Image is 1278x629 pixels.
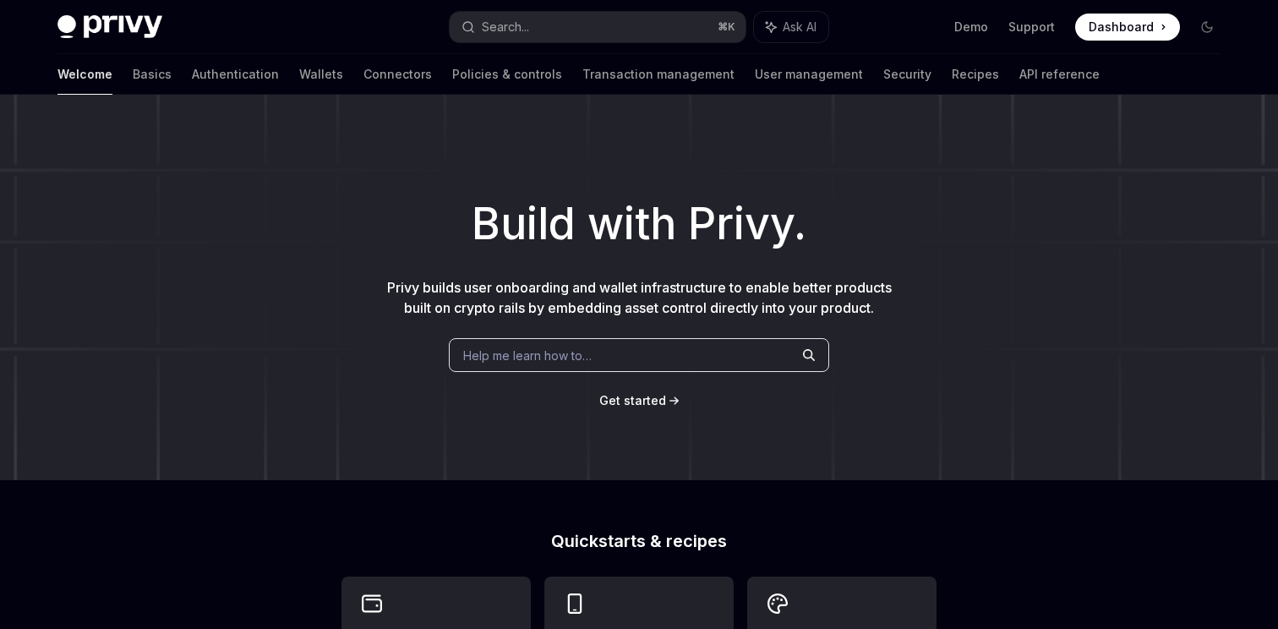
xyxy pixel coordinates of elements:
button: Search...⌘K [450,12,745,42]
a: Get started [599,392,666,409]
a: Support [1008,19,1055,36]
a: Recipes [952,54,999,95]
a: Demo [954,19,988,36]
a: Policies & controls [452,54,562,95]
a: Wallets [299,54,343,95]
a: User management [755,54,863,95]
h2: Quickstarts & recipes [341,533,937,550]
img: dark logo [57,15,162,39]
a: API reference [1019,54,1100,95]
a: Welcome [57,54,112,95]
a: Security [883,54,931,95]
span: Get started [599,393,666,407]
a: Connectors [363,54,432,95]
div: Search... [482,17,529,37]
a: Dashboard [1075,14,1180,41]
span: ⌘ K [718,20,735,34]
span: Dashboard [1089,19,1154,36]
a: Authentication [192,54,279,95]
button: Ask AI [754,12,828,42]
span: Privy builds user onboarding and wallet infrastructure to enable better products built on crypto ... [387,279,892,316]
a: Transaction management [582,54,735,95]
h1: Build with Privy. [27,191,1251,257]
span: Ask AI [783,19,816,36]
a: Basics [133,54,172,95]
span: Help me learn how to… [463,347,592,364]
button: Toggle dark mode [1193,14,1221,41]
